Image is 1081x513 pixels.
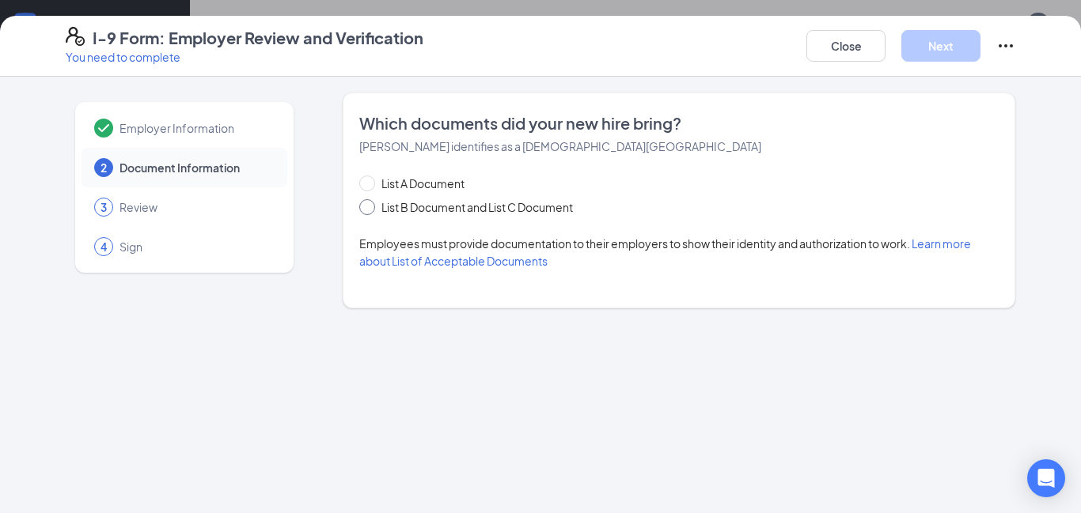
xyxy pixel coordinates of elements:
[359,112,999,134] span: Which documents did your new hire bring?
[901,30,980,62] button: Next
[66,27,85,46] svg: FormI9EVerifyIcon
[119,160,271,175] span: Document Information
[375,175,471,192] span: List A Document
[1027,459,1065,497] div: Open Intercom Messenger
[119,120,271,136] span: Employer Information
[359,139,761,153] span: [PERSON_NAME] identifies as a [DEMOGRAPHIC_DATA][GEOGRAPHIC_DATA]
[359,236,971,268] span: Employees must provide documentation to their employers to show their identity and authorization ...
[93,27,423,49] h4: I-9 Form: Employer Review and Verification
[94,119,113,138] svg: Checkmark
[66,49,423,65] p: You need to complete
[101,199,107,215] span: 3
[101,239,107,255] span: 4
[996,36,1015,55] svg: Ellipses
[375,198,579,216] span: List B Document and List C Document
[101,160,107,175] span: 2
[119,199,271,215] span: Review
[806,30,886,62] button: Close
[119,239,271,255] span: Sign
